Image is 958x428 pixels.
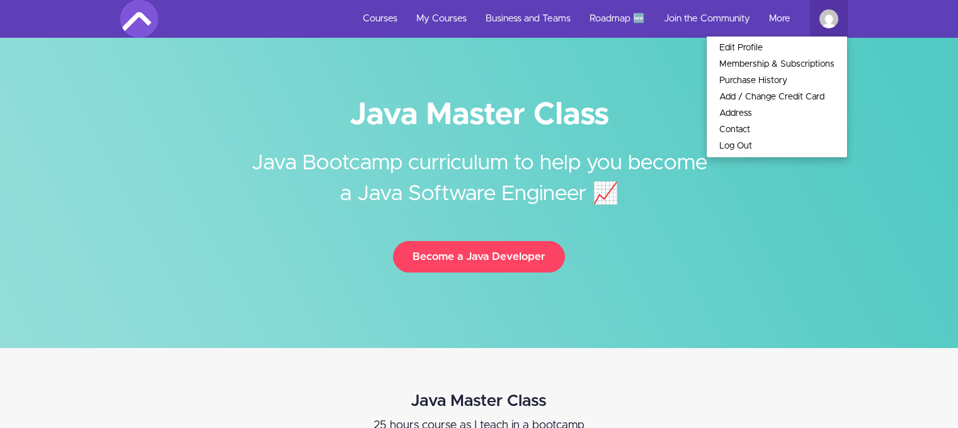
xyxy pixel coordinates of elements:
[243,129,716,210] h2: Java Bootcamp curriculum to help you become a Java Software Engineer 📈
[120,101,838,129] h1: Java Master Class
[707,105,847,121] a: Address
[707,72,847,89] a: Purchase History
[707,89,847,105] a: Add / Change Credit Card
[393,241,565,273] button: Become a Java Developer
[707,40,847,56] a: Edit Profile
[707,121,847,138] a: Contact
[707,138,847,154] a: Log Out
[819,9,838,28] img: haifachagwey@gmail.com
[163,392,795,410] h2: Java Master Class
[707,56,847,72] a: Membership & Subscriptions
